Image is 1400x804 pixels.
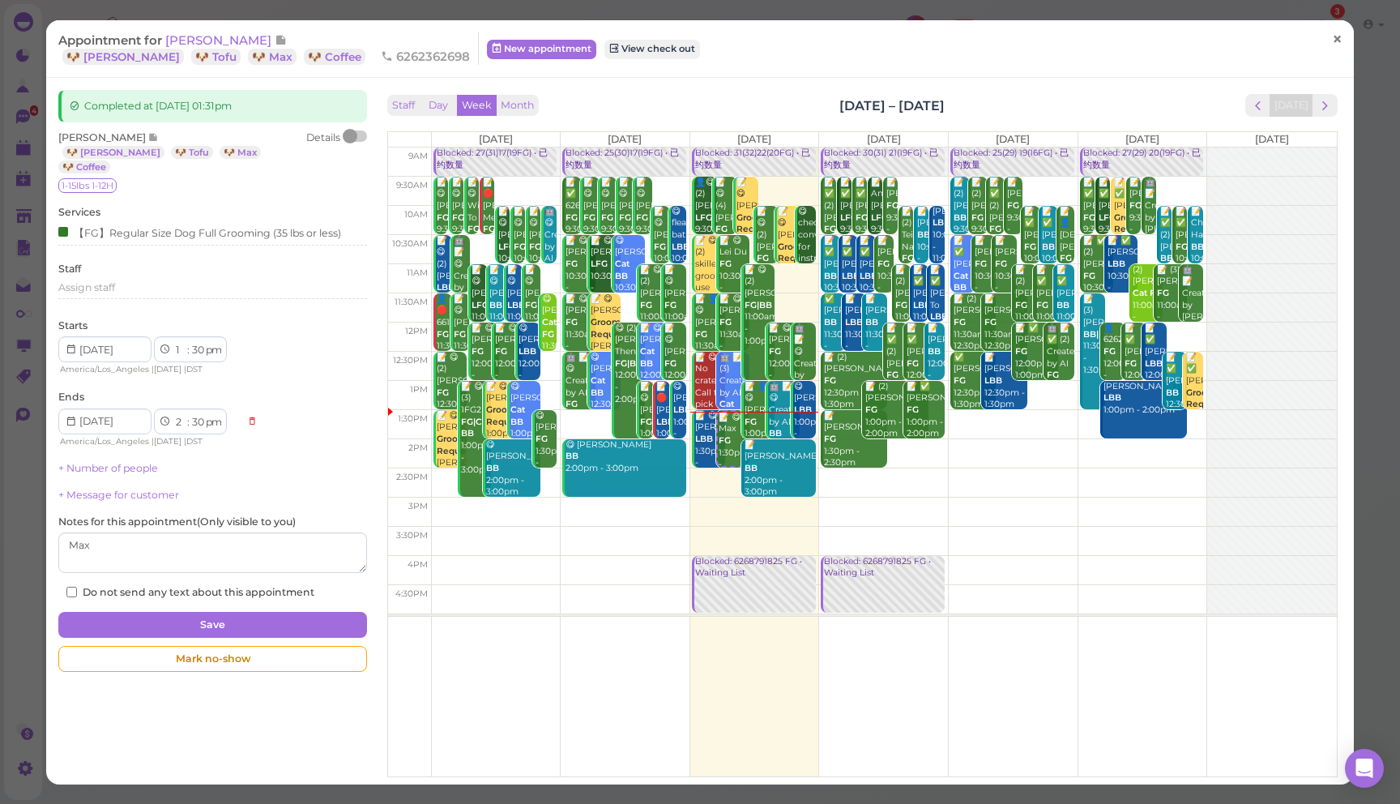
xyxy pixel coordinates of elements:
[1245,94,1270,116] button: prev
[912,264,929,348] div: 📝 ✅ [PERSON_NAME] 11:00am - 12:00pm
[777,206,800,313] div: 📝 😋 [PERSON_NAME] [PERSON_NAME] 10:00am - 11:00am
[719,317,732,327] b: FG
[1024,242,1036,252] b: FG
[886,177,898,248] div: 📝 [PERSON_NAME] 9:30am - 10:30am
[58,515,296,529] label: Notes for this appointment ( Only visible to you )
[583,212,595,223] b: FG
[927,323,945,394] div: 📝 [PERSON_NAME] 12:00pm - 1:00pm
[664,264,686,348] div: 📝 😋 [PERSON_NAME] 11:00am - 12:00pm
[165,32,275,48] span: [PERSON_NAME]
[1132,264,1163,336] div: (2) [PERSON_NAME] 11:00am - 12:00pm
[673,404,691,415] b: LBB
[744,381,775,464] div: 📝 👤😋 [PERSON_NAME] 1:00pm - 2:00pm
[744,439,816,498] div: 📝 [PERSON_NAME] 2:00pm - 3:00pm
[472,300,489,310] b: LFG
[715,177,737,272] div: 📝 😋 (4) [PERSON_NAME] 9:30am - 10:30am
[1124,323,1146,406] div: 📝 ✅ [PERSON_NAME] 12:00pm - 1:00pm
[768,323,799,394] div: 📝 😋 [PERSON_NAME] 12:00pm - 1:00pm
[841,235,858,319] div: 📝 ✅ [PERSON_NAME] 10:30am - 11:30am
[1145,358,1163,369] b: LBB
[901,206,913,301] div: 📝 (2) Tei Narumi 10:00am - 11:00am
[906,381,945,440] div: 📝 ✅ [PERSON_NAME] 1:00pm - 2:00pm
[510,404,525,427] b: Cat BB
[793,381,816,452] div: 😋 [PERSON_NAME] 1:00pm - 2:00pm
[715,224,728,234] b: FG
[1176,242,1188,252] b: FG
[1107,235,1137,306] div: 📝 ✅ [PERSON_NAME] 10:30am - 11:30am
[566,259,578,269] b: FG
[745,463,758,473] b: BB
[514,242,526,252] b: FG
[989,224,1001,234] b: FG
[839,177,852,260] div: 📝 ✅ [PERSON_NAME] 9:30am - 10:30am
[886,323,908,418] div: 📝 ✅ (2) [PERSON_NAME] 12:00pm - 1:00pm
[871,212,888,223] b: LFG
[639,323,670,406] div: 📝 😋 [PERSON_NAME] 12:00pm - 1:00pm
[1082,177,1095,260] div: 📝 ✅ [PERSON_NAME] 9:30am - 10:30am
[1082,235,1113,319] div: 📝 ✅ (2) [PERSON_NAME] 10:30am - 11:30am
[671,206,686,289] div: 😋 flea bath 10:00am - 11:00am
[1125,358,1137,369] b: FG
[171,146,213,159] a: 🐶 Tofu
[437,329,449,340] b: FG
[565,293,595,365] div: 📝 😋 [PERSON_NAME] 11:30am - 12:30pm
[719,435,731,446] b: FG
[1082,148,1204,171] div: Blocked: 27(29) 20(19FG) • 已约数量
[894,264,911,348] div: 📝 (2) [PERSON_NAME] 11:00am - 12:00pm
[507,300,525,310] b: LBB
[793,323,816,442] div: 🤖 📝 😋 Created by AI 12:00pm - 1:00pm
[695,212,712,223] b: LFG
[865,317,878,327] b: BB
[1166,387,1179,398] b: BB
[971,212,984,223] b: FG
[823,235,840,319] div: 📝 ✅ [PERSON_NAME] 10:30am - 11:30am
[1159,206,1172,301] div: 📝 ✅ (2) [PERSON_NAME] 10:00am - 11:00am
[524,264,541,348] div: 📝 😋 [PERSON_NAME] 11:00am - 12:00pm
[497,206,510,289] div: 📝 😋 [PERSON_NAME] 10:00am - 11:00am
[1041,206,1058,289] div: 📝 ✅ [PERSON_NAME] 10:00am - 11:00am
[58,489,179,501] a: + Message for customer
[954,375,966,386] b: FG
[995,259,1007,269] b: FG
[994,235,1017,306] div: 📝 [PERSON_NAME] 10:30am - 11:30am
[436,148,557,171] div: Blocked: 27(31)17(19FG) • 已约数量
[565,148,686,171] div: Blocked: 25(30)17(19FG) • 已约数量
[489,264,506,348] div: 📝 😋 [PERSON_NAME] 11:00am - 12:00pm
[1312,94,1338,116] button: next
[654,242,666,252] b: FG
[656,417,674,427] b: LBB
[640,417,652,427] b: FG
[695,329,707,340] b: FG
[954,212,967,223] b: BB
[653,206,670,289] div: 📝 😋 [PERSON_NAME] 10:00am - 11:00am
[566,212,578,223] b: FG
[974,235,997,306] div: 📝 [PERSON_NAME] 10:30am - 11:30am
[744,264,775,348] div: 📝 😋 (2) [PERSON_NAME] 11:00am - 1:00pm
[615,259,630,281] b: Cat BB
[525,300,537,310] b: FG
[1185,352,1203,459] div: 📝 ✅ [PERSON_NAME] [PERSON_NAME] 12:30pm - 1:30pm
[1083,329,1116,340] b: BB|LBB
[1181,264,1204,371] div: 🤖 📝 Created by [PERSON_NAME] 11:00am - 12:00pm
[1113,177,1125,284] div: 📝 ✅ [PERSON_NAME] [PERSON_NAME] 9:30am - 10:30am
[975,259,987,269] b: FG
[840,212,857,223] b: LFG
[387,95,420,117] button: Staff
[483,224,495,234] b: FG
[495,346,507,357] b: FG
[1129,177,1141,248] div: 📝 [PERSON_NAME] 9:30am - 10:30am
[485,439,541,498] div: 😋 [PERSON_NAME] 2:00pm - 3:00pm
[694,235,725,390] div: 📝 😋 (2) skilled groomer, use reference pictures [PERSON_NAME] 10:30am - 11:30am
[823,148,945,171] div: Blocked: 30(31) 21(19FG) • 已约数量
[639,381,654,464] div: 📝 😋 [PERSON_NAME] 1:00pm - 2:00pm
[640,346,655,369] b: Cat BB
[472,346,484,357] b: FG
[719,399,734,421] b: Cat BB
[757,253,769,263] b: FG
[485,381,516,464] div: 📝 😋 [PERSON_NAME] 1:00pm - 2:00pm
[471,323,499,394] div: 📝 😋 [PERSON_NAME] 12:00pm - 1:00pm
[1047,370,1059,380] b: FG
[823,556,945,579] div: Blocked: 6268791825 FG • Waiting List
[824,224,836,234] b: FG
[636,212,648,223] b: FG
